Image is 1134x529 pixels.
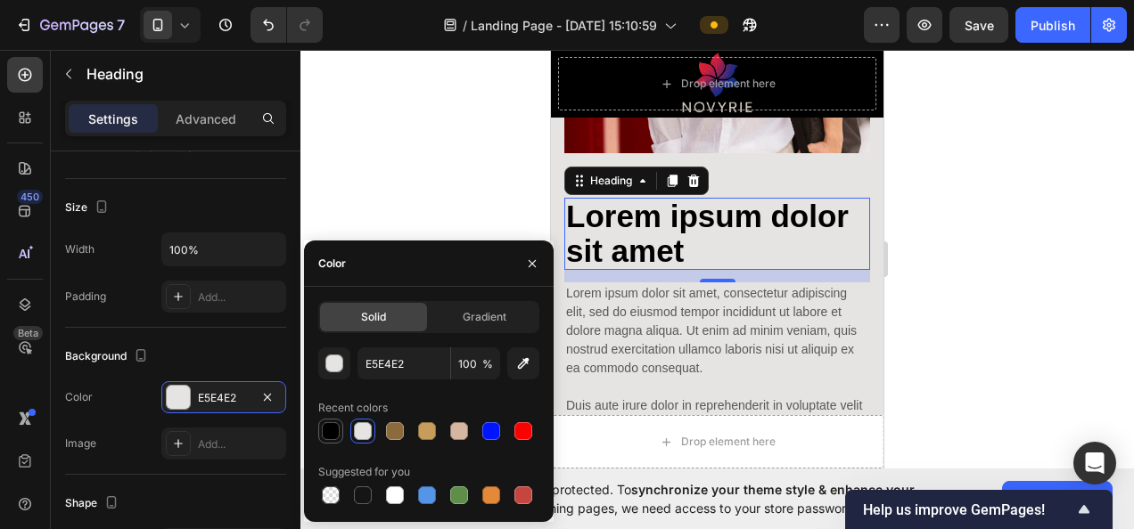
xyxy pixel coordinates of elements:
[1002,481,1113,517] button: Allow access
[198,436,282,452] div: Add...
[949,7,1008,43] button: Save
[1031,16,1075,35] div: Publish
[13,326,43,340] div: Beta
[65,196,112,220] div: Size
[65,289,106,305] div: Padding
[176,110,236,128] p: Advanced
[1073,442,1116,484] div: Open Intercom Messenger
[863,501,1073,518] span: Help us improve GemPages!
[415,480,984,517] span: Your page is password protected. To when designing pages, we need access to your store password.
[318,256,346,272] div: Color
[162,233,285,265] input: Auto
[198,390,250,406] div: E5E4E2
[65,345,152,369] div: Background
[463,16,467,35] span: /
[86,63,279,85] p: Heading
[357,347,450,379] input: Eg: FFFFFF
[117,14,125,36] p: 7
[65,435,96,452] div: Image
[15,234,317,421] p: Lorem ipsum dolor sit amet, consectetur adipiscing elit, sed do eiusmod tempor incididunt ut labo...
[17,190,43,204] div: 450
[251,7,323,43] div: Undo/Redo
[471,16,657,35] span: Landing Page - [DATE] 15:10:59
[863,499,1095,520] button: Show survey - Help us improve GemPages!
[65,389,93,405] div: Color
[7,7,133,43] button: 7
[463,309,506,325] span: Gradient
[965,18,994,33] span: Save
[65,492,122,516] div: Shape
[551,50,883,468] iframe: Design area
[361,309,386,325] span: Solid
[318,464,410,480] div: Suggested for you
[198,289,282,305] div: Add...
[318,400,388,416] div: Recent colors
[415,482,915,516] span: synchronize your theme style & enhance your experience
[88,110,138,128] p: Settings
[1015,7,1090,43] button: Publish
[65,241,94,257] div: Width
[482,356,493,372] span: %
